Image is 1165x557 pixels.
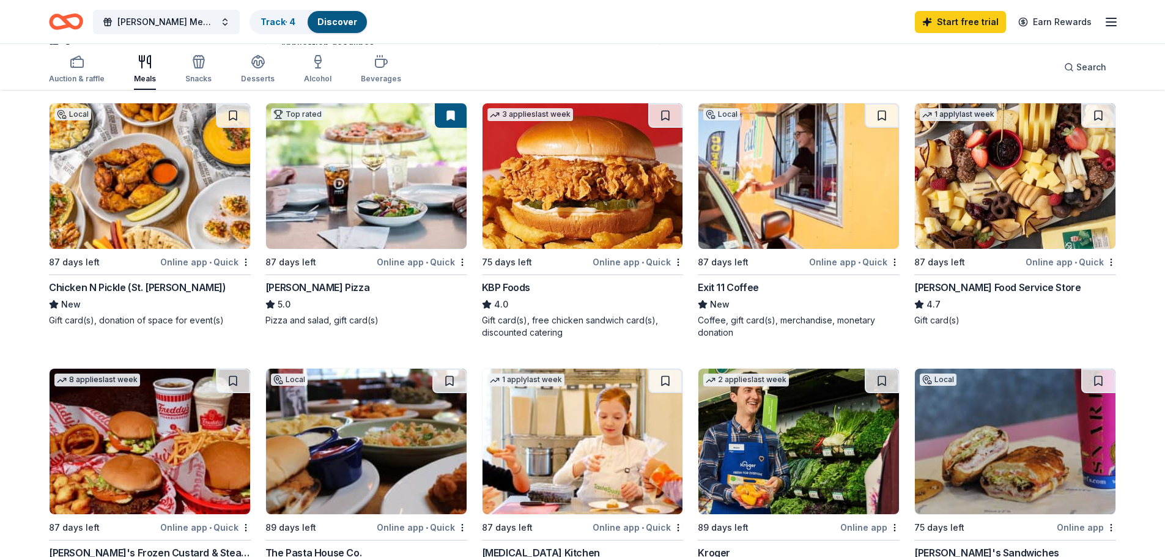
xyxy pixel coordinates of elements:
span: 5.0 [278,297,290,312]
a: Earn Rewards [1011,11,1099,33]
span: • [426,523,428,533]
div: Local [54,108,91,120]
button: Alcohol [304,50,331,90]
div: 75 days left [914,520,964,535]
a: Discover [317,17,357,27]
div: Exit 11 Coffee [698,280,758,295]
button: Desserts [241,50,275,90]
div: [PERSON_NAME] Pizza [265,280,369,295]
div: [PERSON_NAME] Food Service Store [914,280,1081,295]
img: Image for Chicken N Pickle (St. Charles) [50,103,250,249]
div: Online app Quick [593,520,683,535]
div: 87 days left [49,520,100,535]
a: Image for Chicken N Pickle (St. Charles)Local87 days leftOnline app•QuickChicken N Pickle (St. [P... [49,103,251,326]
div: Online app Quick [809,254,900,270]
img: Image for Taste Buds Kitchen [483,369,683,514]
div: 87 days left [265,255,316,270]
div: Local [703,108,740,120]
div: 75 days left [482,255,532,270]
div: Chicken N Pickle (St. [PERSON_NAME]) [49,280,226,295]
span: • [858,257,860,267]
img: Image for Exit 11 Coffee [698,103,899,249]
div: 2 applies last week [703,374,789,386]
div: 3 applies last week [487,108,573,121]
span: • [1074,257,1077,267]
a: Track· 4 [261,17,295,27]
div: Online app Quick [160,254,251,270]
div: Gift card(s), donation of space for event(s) [49,314,251,326]
div: 89 days left [698,520,749,535]
div: Gift card(s), free chicken sandwich card(s), discounted catering [482,314,684,339]
span: • [209,257,212,267]
div: Online app Quick [377,254,467,270]
div: 89 days left [265,520,316,535]
span: • [642,523,644,533]
div: 87 days left [482,520,533,535]
span: New [61,297,81,312]
div: 87 days left [698,255,749,270]
div: Local [271,374,308,386]
img: Image for KBP Foods [483,103,683,249]
img: Image for Dewey's Pizza [266,103,467,249]
a: Image for KBP Foods3 applieslast week75 days leftOnline app•QuickKBP Foods4.0Gift card(s), free c... [482,103,684,339]
button: Auction & raffle [49,50,105,90]
div: 1 apply last week [487,374,564,386]
span: • [642,257,644,267]
img: Image for Freddy's Frozen Custard & Steakburgers [50,369,250,514]
span: • [209,523,212,533]
img: Image for Snarf's Sandwiches [915,369,1115,514]
button: [PERSON_NAME] Memorial Tough Guy Tournament [93,10,240,34]
div: Top rated [271,108,324,120]
a: Image for Exit 11 CoffeeLocal87 days leftOnline app•QuickExit 11 CoffeeNewCoffee, gift card(s), m... [698,103,900,339]
div: Coffee, gift card(s), merchandise, monetary donation [698,314,900,339]
a: Home [49,7,83,36]
a: Image for Gordon Food Service Store1 applylast week87 days leftOnline app•Quick[PERSON_NAME] Food... [914,103,1116,326]
div: 8 applies last week [54,374,140,386]
div: Online app [1057,520,1116,535]
img: Image for Gordon Food Service Store [915,103,1115,249]
div: Online app Quick [593,254,683,270]
button: Meals [134,50,156,90]
img: Image for Kroger [698,369,899,514]
button: Snacks [185,50,212,90]
div: Meals [134,74,156,84]
div: Auction & raffle [49,74,105,84]
span: [PERSON_NAME] Memorial Tough Guy Tournament [117,15,215,29]
div: Alcohol [304,74,331,84]
button: Beverages [361,50,401,90]
button: Search [1054,55,1116,79]
div: KBP Foods [482,280,530,295]
a: Start free trial [915,11,1006,33]
span: 4.0 [494,297,508,312]
div: 1 apply last week [920,108,997,121]
div: Snacks [185,74,212,84]
div: Local [920,374,956,386]
img: Image for The Pasta House Co. [266,369,467,514]
div: Online app Quick [1026,254,1116,270]
span: Search [1076,60,1106,75]
div: Pizza and salad, gift card(s) [265,314,467,326]
div: Gift card(s) [914,314,1116,326]
div: Online app [840,520,900,535]
a: Image for Dewey's PizzaTop rated87 days leftOnline app•Quick[PERSON_NAME] Pizza5.0Pizza and salad... [265,103,467,326]
div: 87 days left [914,255,965,270]
span: 4.7 [926,297,941,312]
div: Beverages [361,74,401,84]
div: Online app Quick [160,520,251,535]
div: Desserts [241,74,275,84]
div: Online app Quick [377,520,467,535]
button: Track· 4Discover [250,10,368,34]
div: 87 days left [49,255,100,270]
span: • [426,257,428,267]
span: New [710,297,730,312]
